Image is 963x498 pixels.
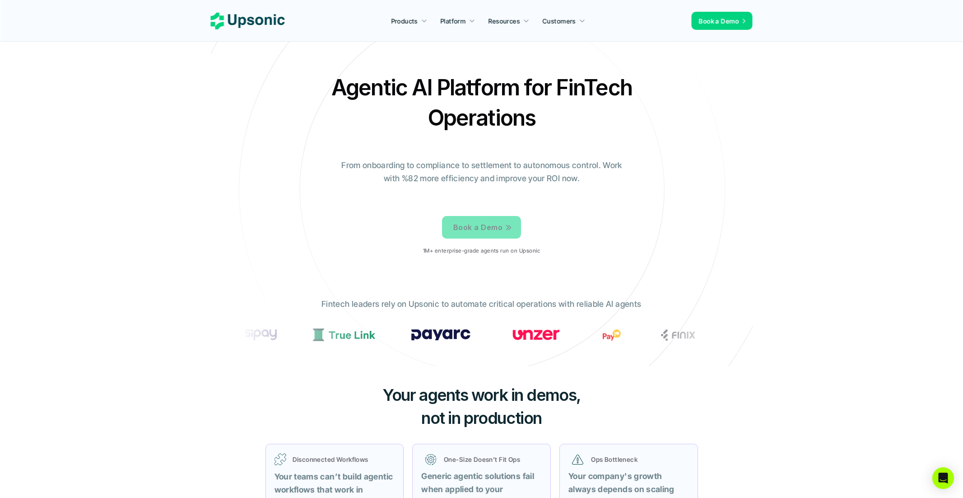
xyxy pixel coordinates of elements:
[386,13,433,29] a: Products
[382,385,581,405] span: Your agents work in demos,
[488,16,520,26] p: Resources
[324,72,640,133] h2: Agentic AI Platform for FinTech Operations
[421,408,542,428] span: not in production
[321,298,641,311] p: Fintech leaders rely on Upsonic to automate critical operations with reliable AI agents
[293,455,395,464] p: Disconnected Workflows
[932,467,954,489] div: Open Intercom Messenger
[543,16,576,26] p: Customers
[444,455,538,464] p: One-Size Doesn’t Fit Ops
[442,216,521,239] a: Book a Demo
[591,455,685,464] p: Ops Bottleneck
[423,248,540,254] p: 1M+ enterprise-grade agents run on Upsonic
[692,12,753,30] a: Book a Demo
[391,16,418,26] p: Products
[440,16,465,26] p: Platform
[699,17,739,25] span: Book a Demo
[335,159,628,185] p: From onboarding to compliance to settlement to autonomous control. Work with %82 more efficiency ...
[453,223,502,232] span: Book a Demo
